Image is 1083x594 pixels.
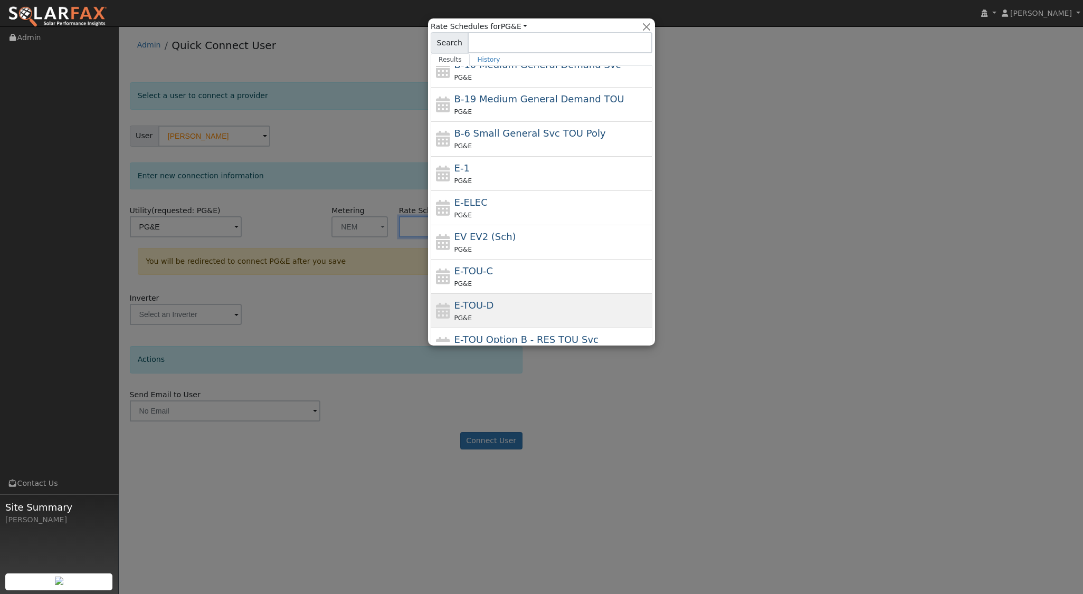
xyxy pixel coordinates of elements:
[454,142,472,150] span: PG&E
[431,32,468,53] span: Search
[431,21,527,32] span: Rate Schedules for
[454,74,472,81] span: PG&E
[454,108,472,116] span: PG&E
[431,53,470,66] a: Results
[454,314,472,322] span: PG&E
[454,93,624,104] span: B-19 Medium General Demand TOU (Secondary) Mandatory
[501,22,528,31] a: PG&E
[1010,9,1072,17] span: [PERSON_NAME]
[454,212,472,219] span: PG&E
[454,265,493,276] span: E-TOU-C
[454,197,488,208] span: E-ELEC
[454,334,598,345] span: E-TOU Option B - Residential Time of Use Service (All Baseline Regions)
[454,300,494,311] span: E-TOU-D
[454,162,470,174] span: E-1
[454,246,472,253] span: PG&E
[454,177,472,185] span: PG&E
[454,128,606,139] span: B-6 Small General Service TOU Poly Phase
[454,231,516,242] span: Electric Vehicle EV2 (Sch)
[55,577,63,585] img: retrieve
[8,6,107,28] img: SolarFax
[454,280,472,288] span: PG&E
[5,514,113,525] div: [PERSON_NAME]
[470,53,508,66] a: History
[5,500,113,514] span: Site Summary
